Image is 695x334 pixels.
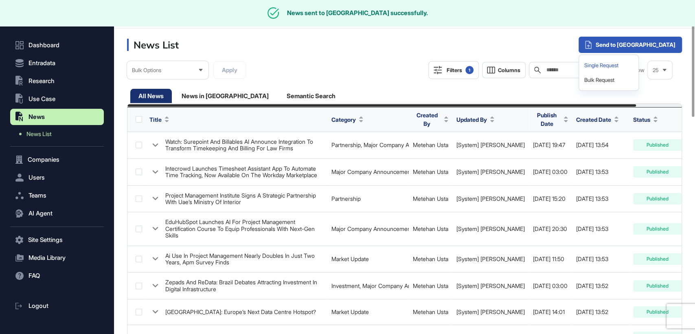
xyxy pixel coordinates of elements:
[165,138,323,152] div: Watch: Surepoint And Billables AI Announce Integration To Transform Timekeeping And Billing For L...
[10,187,104,204] button: Teams
[576,196,625,202] div: [DATE] 13:53
[331,283,405,289] div: Investment, Major Company Announcement, Market Update
[10,232,104,248] button: Site Settings
[331,142,405,148] div: Partnership, Major Company Announcement
[447,66,474,74] div: Filters
[10,169,104,186] button: Users
[533,169,568,175] div: [DATE] 03:00
[482,62,526,78] button: Columns
[653,67,659,73] span: 25
[582,73,635,88] div: Bulk Request
[456,168,525,175] a: [System] [PERSON_NAME]
[28,237,63,243] span: Site Settings
[576,309,625,315] div: [DATE] 13:52
[456,308,525,315] a: [System] [PERSON_NAME]
[165,279,323,292] div: Zepads And ReData: Brazil Debates Attracting Investment In Digital Infrastructure
[533,111,568,128] button: Publish Date
[576,142,625,148] div: [DATE] 13:54
[10,268,104,284] button: FAQ
[149,115,162,124] span: Title
[29,114,45,120] span: News
[29,96,55,102] span: Use Case
[413,282,448,289] a: Metehan Usta
[576,256,625,262] div: [DATE] 13:53
[633,115,650,124] span: Status
[498,67,520,73] span: Columns
[633,139,682,151] div: Published
[29,174,45,181] span: Users
[413,308,448,315] a: Metehan Usta
[29,255,66,261] span: Media Library
[165,253,323,266] div: Ai Use In Project Management Nearly Doubles In Just Two Years, Apm Survey Finds
[576,283,625,289] div: [DATE] 13:52
[633,223,682,235] div: Published
[127,39,179,51] h3: News List
[413,255,448,262] a: Metehan Usta
[10,37,104,53] a: Dashboard
[456,195,525,202] a: [System] [PERSON_NAME]
[331,309,405,315] div: Market Update
[582,58,635,73] div: Single Request
[456,282,525,289] a: [System] [PERSON_NAME]
[331,226,405,232] div: Major Company Announcement
[633,115,658,124] button: Status
[287,9,428,17] div: News sent to [GEOGRAPHIC_DATA] successfully.
[29,192,46,199] span: Teams
[633,193,682,204] div: Published
[331,115,356,124] span: Category
[576,226,625,232] div: [DATE] 13:53
[278,89,344,103] div: Semantic Search
[456,115,487,124] span: Updated By
[29,60,55,66] span: Entradata
[413,195,448,202] a: Metehan Usta
[576,115,611,124] span: Created Date
[413,111,441,128] span: Created By
[29,303,48,309] span: Logout
[10,91,104,107] button: Use Case
[413,141,448,148] a: Metehan Usta
[413,225,448,232] a: Metehan Usta
[456,115,494,124] button: Updated By
[165,309,316,315] div: [GEOGRAPHIC_DATA]: Europe’s Next Data Centre Hotspot?
[10,205,104,222] button: AI Agent
[165,219,323,239] div: EduHubSpot Launches AI For Project Management Certification Course To Equip Professionals With Ne...
[331,196,405,202] div: Partnership
[413,168,448,175] a: Metehan Usta
[29,272,40,279] span: FAQ
[331,115,363,124] button: Category
[331,256,405,262] div: Market Update
[10,55,104,71] button: Entradata
[173,89,277,103] div: News in [GEOGRAPHIC_DATA]
[130,89,172,103] div: All News
[10,109,104,125] button: News
[465,66,474,74] div: 1
[28,156,59,163] span: Companies
[533,256,568,262] div: [DATE] 11:50
[29,42,59,48] span: Dashboard
[29,210,53,217] span: AI Agent
[633,166,682,178] div: Published
[428,61,479,79] button: Filters1
[331,169,405,175] div: Major Company Announcement
[10,250,104,266] button: Media Library
[456,225,525,232] a: [System] [PERSON_NAME]
[10,152,104,168] button: Companies
[456,255,525,262] a: [System] [PERSON_NAME]
[633,306,682,318] div: Published
[533,142,568,148] div: [DATE] 19:47
[132,67,161,73] span: Bulk Options
[165,165,323,179] div: Intecrowd Launches Timesheet Assistant App To Automate Time Tracking, Now Available On The Workda...
[456,141,525,148] a: [System] [PERSON_NAME]
[533,226,568,232] div: [DATE] 20:30
[633,280,682,292] div: Published
[26,131,52,137] span: News List
[533,196,568,202] div: [DATE] 15:20
[576,169,625,175] div: [DATE] 13:53
[533,111,561,128] span: Publish Date
[14,127,104,141] a: News List
[576,115,618,124] button: Created Date
[533,283,568,289] div: [DATE] 03:00
[633,253,682,265] div: Published
[149,115,169,124] button: Title
[29,78,55,84] span: Research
